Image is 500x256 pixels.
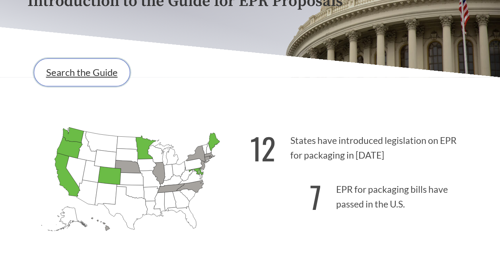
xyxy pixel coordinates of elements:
[250,170,473,219] p: EPR for packaging bills have passed in the U.S.
[250,126,276,170] strong: 12
[34,58,130,86] a: Search the Guide
[250,121,473,170] p: States have introduced legislation on EPR for packaging in [DATE]
[310,175,321,219] strong: 7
